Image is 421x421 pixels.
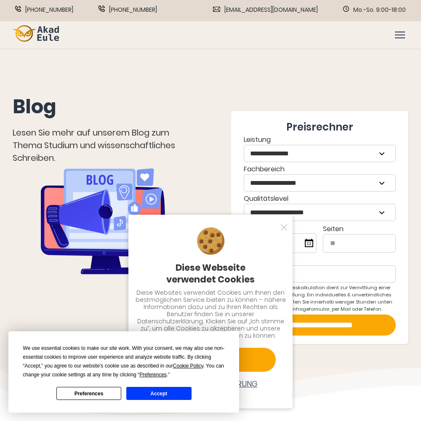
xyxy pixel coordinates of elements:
img: WhatsApp [99,5,105,12]
span: [EMAIL_ADDRESS][DOMAIN_NAME] [224,5,318,14]
select: Leistung [244,145,395,162]
div: Diese Websites verwendet Cookies um Ihnen den bestmöglichen Service bieten zu können – nähere Inf... [135,289,286,339]
form: Contact form [244,120,396,336]
span: Preferences [139,372,167,378]
h1: Blog [13,94,193,120]
div: Die angezeigte Preiskalkulation dient zur Vermittlung einer groben Preisvorstellung. Ein individu... [244,284,396,313]
span: [PHONE_NUMBER] [109,5,157,14]
img: logo [13,25,59,42]
a: Email [EMAIL_ADDRESS][DOMAIN_NAME] [213,5,318,14]
span: Cookie Policy [173,363,203,369]
select: Fachbereich [244,175,395,191]
span: Mo.-So. 9:00-18:00 [353,5,406,14]
span: [PHONE_NUMBER] [25,5,73,14]
label: Fachbereich [244,164,396,192]
span: Seiten [323,224,344,234]
a: Phone [PHONE_NUMBER] [15,5,73,14]
input: *Email [244,265,396,282]
img: Schedule [343,6,349,12]
div: Lesen Sie mehr auf unserem Blog zum Thema Studium und wissenschaftliches Schreiben. [13,126,193,164]
button: Accept [126,387,191,400]
label: *Email [244,255,396,282]
div: We use essential cookies to make our site work. With your consent, we may also use non-essential ... [23,344,225,379]
div: Qualitätslevel [244,193,396,221]
img: Phone [15,6,21,12]
button: Preferences [56,387,121,400]
div: Preisrechner [244,120,396,134]
label: Leistung [244,134,396,162]
div: Diese Webseite verwendet Cookies [135,262,286,285]
img: Email [213,7,220,12]
div: Cookie Consent Prompt [8,331,239,413]
a: WhatsApp [PHONE_NUMBER] [99,5,157,14]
